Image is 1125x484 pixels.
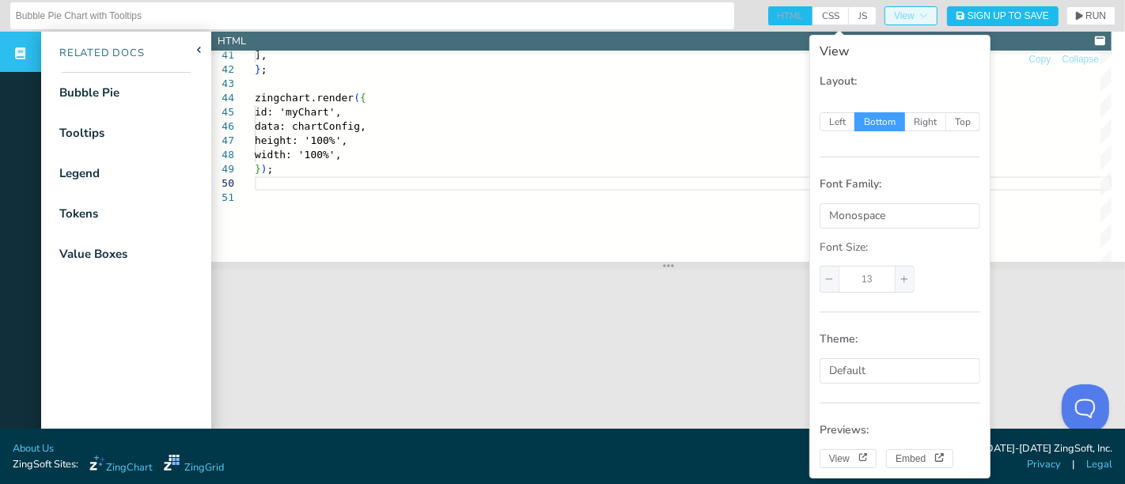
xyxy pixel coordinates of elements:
span: data: chartConfig, [255,120,366,132]
button: View [820,449,877,468]
span: Right [905,112,946,131]
div: View [809,35,991,478]
p: Theme: [820,331,980,347]
input: Untitled Demo [16,3,729,28]
div: Value Boxes [59,245,127,263]
div: 46 [211,119,234,134]
span: zingchart.render [255,92,354,104]
a: Privacy [1027,457,1061,472]
div: © Copyright [DATE]-[DATE] ZingSoft, Inc. [925,441,1112,457]
span: | [1073,457,1075,472]
div: 49 [211,162,234,176]
button: Collapse [1061,52,1100,67]
div: Tooltips [59,124,104,142]
div: 47 [211,134,234,148]
button: Embed [886,449,953,468]
span: ( [354,92,360,104]
div: radio-group [820,112,980,131]
span: decrease number [820,267,839,292]
p: Layout: [820,74,980,89]
button: Sign Up to Save [947,6,1059,26]
button: View [884,6,937,25]
span: Left [820,112,855,131]
span: } [255,163,261,175]
div: 43 [211,77,234,91]
div: HTML [218,34,246,49]
span: HTML [767,6,812,25]
span: Copy [1028,55,1051,64]
span: ) [261,163,267,175]
span: width: '100%', [255,149,342,161]
div: Related Docs [41,46,145,62]
div: checkbox-group [767,6,877,25]
span: Collapse [1062,55,1099,64]
span: Bottom [855,112,905,131]
div: Bubble Pie [59,84,119,102]
div: 51 [211,191,234,205]
span: JS [849,6,877,25]
span: View [829,454,867,463]
a: About Us [13,441,54,456]
span: ; [261,63,267,75]
p: Font Family: [820,176,980,192]
div: 45 [211,105,234,119]
span: } [255,63,261,75]
p: Font Size: [820,240,980,255]
div: Legend [59,164,100,183]
span: RUN [1085,11,1106,21]
div: 44 [211,91,234,105]
div: 48 [211,148,234,162]
span: Monospace [829,208,885,223]
button: Copy [1028,52,1051,67]
span: View [894,11,928,21]
div: View [820,45,980,58]
a: ZingChart [89,455,152,475]
span: increase number [895,267,914,292]
div: 50 [211,176,234,191]
span: height: '100%', [255,134,347,146]
span: Sign Up to Save [968,11,1049,21]
span: Embed [896,454,944,463]
button: RUN [1066,6,1116,25]
iframe: Toggle Customer Support [1062,384,1109,432]
span: ZingSoft Sites: [13,457,78,472]
a: ZingGrid [164,455,224,475]
p: Previews: [820,422,980,438]
a: Legal [1086,457,1112,472]
span: id: 'myChart', [255,106,342,118]
span: { [360,92,366,104]
iframe: Your browser does not support iframes. [211,270,1125,444]
span: CSS [812,6,849,25]
span: ; [267,163,274,175]
div: 42 [211,62,234,77]
span: Top [946,112,980,131]
div: Tokens [59,205,98,223]
span: Default [829,363,866,378]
